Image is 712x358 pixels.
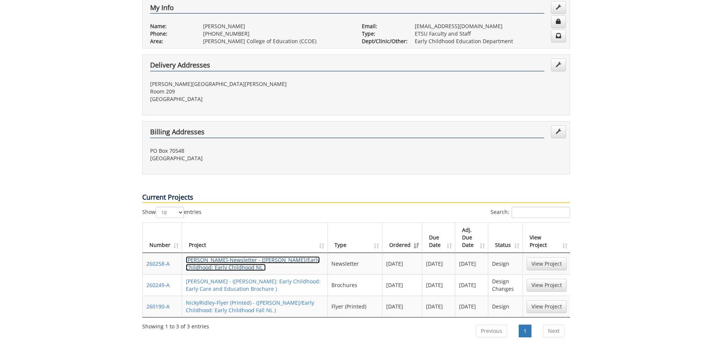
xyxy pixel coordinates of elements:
[455,223,488,253] th: Adj. Due Date: activate to sort column ascending
[382,296,422,317] td: [DATE]
[362,38,403,45] p: Dept/Clinic/Other:
[527,257,567,270] a: View Project
[512,207,570,218] input: Search:
[186,299,314,314] a: NickyRidley-Flyer (Printed) - ([PERSON_NAME]/Early Childhood: Early Childhood Fall NL )
[415,38,562,45] p: Early Childhood Education Department
[382,223,422,253] th: Ordered: activate to sort column ascending
[328,296,382,317] td: Flyer (Printed)
[182,223,328,253] th: Project: activate to sort column ascending
[455,296,488,317] td: [DATE]
[543,325,564,337] a: Next
[422,274,455,296] td: [DATE]
[150,4,544,14] h4: My Info
[527,300,567,313] a: View Project
[186,278,321,292] a: [PERSON_NAME] - ([PERSON_NAME]: Early Childhood: Early Care and Education Brochure )
[156,207,184,218] select: Showentries
[150,80,351,88] p: [PERSON_NAME][GEOGRAPHIC_DATA][PERSON_NAME]
[150,23,192,30] p: Name:
[328,274,382,296] td: Brochures
[150,95,351,103] p: [GEOGRAPHIC_DATA]
[488,223,522,253] th: Status: activate to sort column ascending
[415,23,562,30] p: [EMAIL_ADDRESS][DOMAIN_NAME]
[203,30,351,38] p: [PHONE_NUMBER]
[150,128,544,138] h4: Billing Addresses
[422,253,455,274] td: [DATE]
[382,274,422,296] td: [DATE]
[523,223,571,253] th: View Project: activate to sort column ascending
[455,274,488,296] td: [DATE]
[186,256,320,271] a: [PERSON_NAME]-Newsletter - ([PERSON_NAME]/Early Childhood: Early Childhood NL )
[203,38,351,45] p: [PERSON_NAME] College of Education (CCOE)
[150,147,351,155] p: PO Box 70548
[142,193,570,203] p: Current Projects
[455,253,488,274] td: [DATE]
[519,325,531,337] a: 1
[422,296,455,317] td: [DATE]
[491,207,570,218] label: Search:
[328,253,382,274] td: Newsletter
[382,253,422,274] td: [DATE]
[551,1,566,14] a: Edit Info
[422,223,455,253] th: Due Date: activate to sort column ascending
[551,59,566,71] a: Edit Addresses
[150,38,192,45] p: Area:
[146,260,170,267] a: 260258-A
[146,303,170,310] a: 260190-A
[150,88,351,95] p: Room 209
[150,62,544,71] h4: Delivery Addresses
[551,15,566,28] a: Change Password
[143,223,182,253] th: Number: activate to sort column ascending
[551,30,566,42] a: Change Communication Preferences
[488,296,522,317] td: Design
[527,279,567,292] a: View Project
[150,30,192,38] p: Phone:
[142,207,202,218] label: Show entries
[142,320,209,330] div: Showing 1 to 3 of 3 entries
[203,23,351,30] p: [PERSON_NAME]
[415,30,562,38] p: ETSU Faculty and Staff
[146,281,170,289] a: 260249-A
[150,155,351,162] p: [GEOGRAPHIC_DATA]
[551,125,566,138] a: Edit Addresses
[328,223,382,253] th: Type: activate to sort column ascending
[362,30,403,38] p: Type:
[362,23,403,30] p: Email:
[476,325,507,337] a: Previous
[488,274,522,296] td: Design Changes
[488,253,522,274] td: Design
